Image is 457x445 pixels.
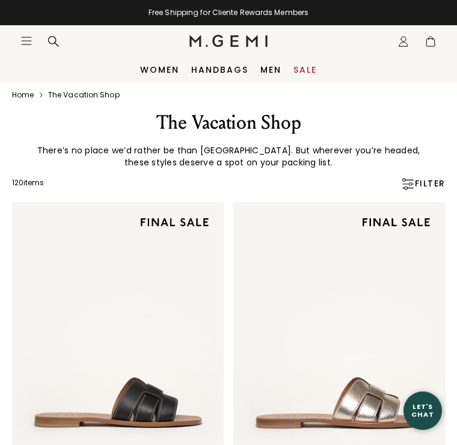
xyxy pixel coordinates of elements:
[354,209,438,235] img: final sale tag
[20,35,32,47] button: Open site menu
[260,65,281,75] a: Men
[37,144,420,168] span: There’s no place we’d rather be than [GEOGRAPHIC_DATA]. But wherever you’re headed, these styles ...
[26,111,431,135] div: The Vacation Shop
[400,178,446,190] div: FILTER
[191,65,248,75] a: Handbags
[293,65,317,75] a: Sale
[402,178,414,190] img: Open filters
[140,65,179,75] a: Women
[48,90,120,100] a: The vacation shop
[12,90,34,100] a: Home
[132,209,216,235] img: final sale tag
[189,35,268,47] img: M.Gemi
[12,178,44,190] div: 120 items
[403,403,442,418] div: Let's Chat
